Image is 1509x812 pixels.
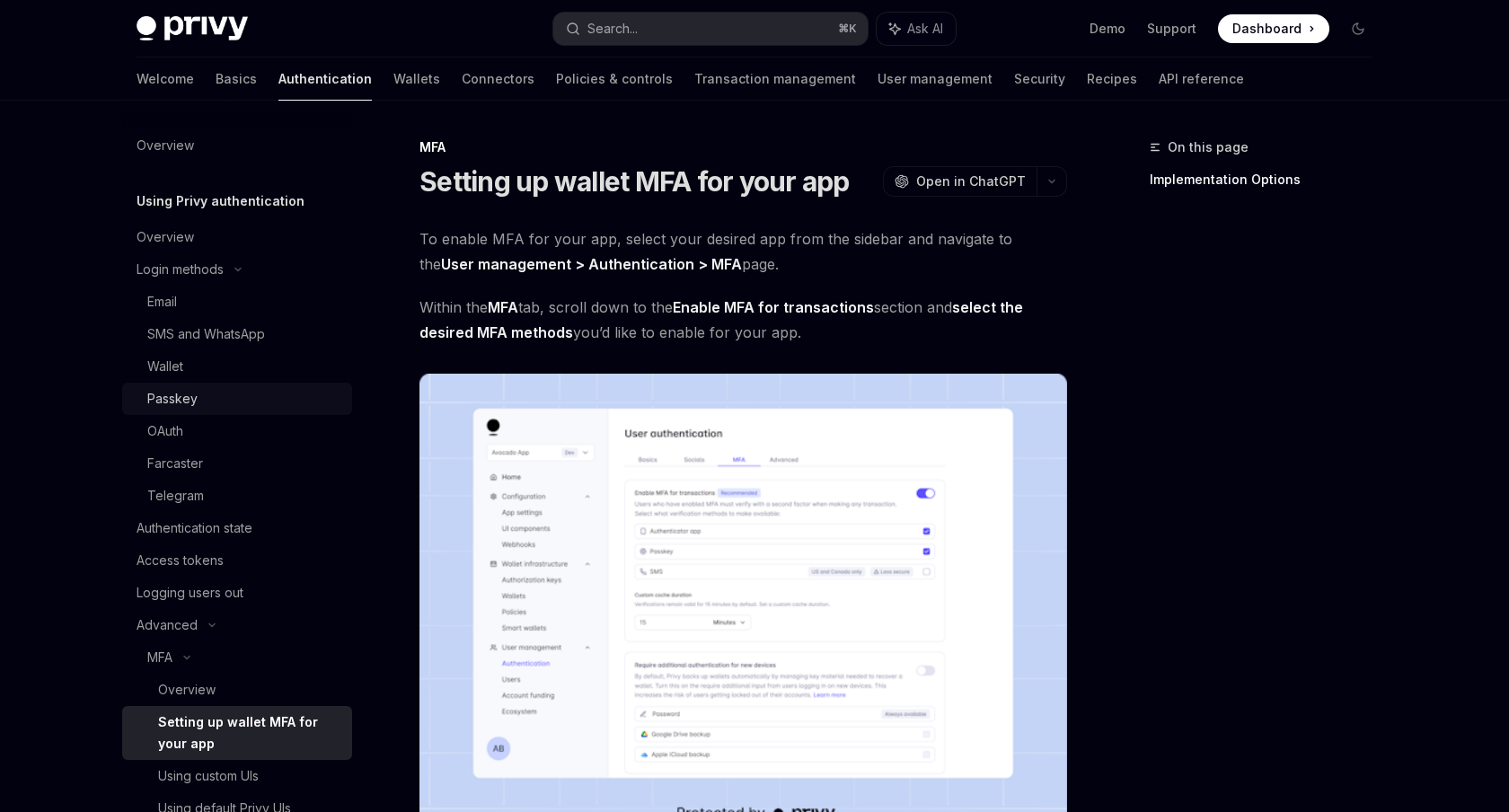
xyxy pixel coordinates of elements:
[587,18,638,40] div: Search...
[883,166,1037,197] button: Open in ChatGPT
[122,512,352,544] a: Authentication state
[1014,57,1065,101] a: Security
[122,286,352,318] a: Email
[122,577,352,609] a: Logging users out
[147,356,183,377] div: Wallet
[462,57,534,101] a: Connectors
[137,614,198,636] div: Advanced
[147,453,203,474] div: Farcaster
[137,517,252,539] div: Authentication state
[877,13,956,45] button: Ask AI
[1168,137,1249,158] span: On this page
[1087,57,1137,101] a: Recipes
[158,711,341,755] div: Setting up wallet MFA for your app
[916,172,1026,190] span: Open in ChatGPT
[1232,20,1302,38] span: Dashboard
[878,57,993,101] a: User management
[147,485,204,507] div: Telegram
[278,57,372,101] a: Authentication
[122,383,352,415] a: Passkey
[122,480,352,512] a: Telegram
[419,295,1067,345] span: Within the tab, scroll down to the section and you’d like to enable for your app.
[122,221,352,253] a: Overview
[158,765,259,787] div: Using custom UIs
[393,57,440,101] a: Wallets
[137,135,194,156] div: Overview
[122,415,352,447] a: OAuth
[147,323,265,345] div: SMS and WhatsApp
[419,165,850,198] h1: Setting up wallet MFA for your app
[122,318,352,350] a: SMS and WhatsApp
[419,226,1067,277] span: To enable MFA for your app, select your desired app from the sidebar and navigate to the page.
[556,57,673,101] a: Policies & controls
[419,138,1067,156] div: MFA
[1159,57,1244,101] a: API reference
[1218,14,1329,43] a: Dashboard
[488,298,518,316] strong: MFA
[441,255,742,273] strong: User management > Authentication > MFA
[122,544,352,577] a: Access tokens
[147,291,177,313] div: Email
[673,298,874,316] strong: Enable MFA for transactions
[1150,165,1387,194] a: Implementation Options
[137,550,224,571] div: Access tokens
[1090,20,1125,38] a: Demo
[122,350,352,383] a: Wallet
[553,13,868,45] button: Search...⌘K
[137,16,248,41] img: dark logo
[122,447,352,480] a: Farcaster
[137,259,224,280] div: Login methods
[137,190,304,212] h5: Using Privy authentication
[122,760,352,792] a: Using custom UIs
[137,226,194,248] div: Overview
[147,420,183,442] div: OAuth
[122,129,352,162] a: Overview
[907,20,943,38] span: Ask AI
[838,22,857,36] span: ⌘ K
[158,679,216,701] div: Overview
[694,57,856,101] a: Transaction management
[216,57,257,101] a: Basics
[147,647,172,668] div: MFA
[147,388,198,410] div: Passkey
[1344,14,1372,43] button: Toggle dark mode
[122,674,352,706] a: Overview
[1147,20,1196,38] a: Support
[137,582,243,604] div: Logging users out
[137,57,194,101] a: Welcome
[122,706,352,760] a: Setting up wallet MFA for your app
